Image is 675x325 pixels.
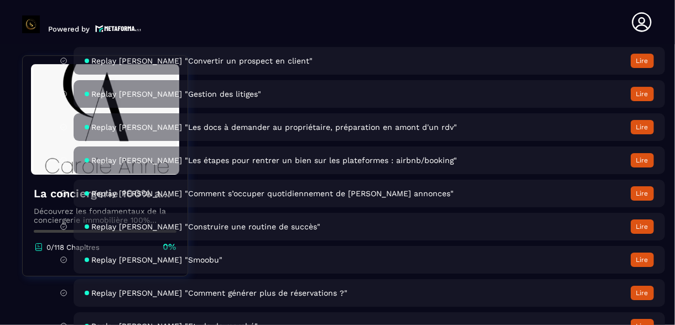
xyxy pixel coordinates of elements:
[34,207,176,224] p: Découvrez les fondamentaux de la conciergerie immobilière 100% automatisée. Cette formation est c...
[631,87,654,101] button: Lire
[631,286,654,300] button: Lire
[34,186,176,201] h4: La conciergerie 100% automatisée
[92,222,321,231] span: Replay [PERSON_NAME] "Construire une routine de succès"
[631,186,654,201] button: Lire
[92,56,313,65] span: Replay [PERSON_NAME] "Convertir un prospect en client"
[95,24,142,33] img: logo
[92,156,458,165] span: Replay [PERSON_NAME] "Les étapes pour rentrer un bien sur les plateformes : airbnb/booking"
[46,243,100,251] p: 0/118 Chapitres
[92,289,348,297] span: Replay [PERSON_NAME] "Comment générer plus de réservations ?"
[22,15,40,33] img: logo-branding
[631,153,654,167] button: Lire
[92,90,262,98] span: Replay [PERSON_NAME] "Gestion des litiges"
[92,189,454,198] span: Replay [PERSON_NAME] "Comment s’occuper quotidiennement de [PERSON_NAME] annonces"
[31,64,179,175] img: banner
[631,54,654,68] button: Lire
[48,25,90,33] p: Powered by
[92,123,458,132] span: Replay [PERSON_NAME] "Les docs à demander au propriétaire, préparation en amont d'un rdv"
[631,253,654,267] button: Lire
[631,120,654,134] button: Lire
[163,241,176,253] p: 0%
[92,255,223,264] span: Replay [PERSON_NAME] "Smoobu"
[631,219,654,234] button: Lire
